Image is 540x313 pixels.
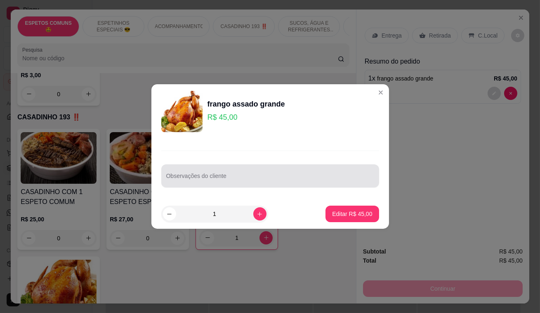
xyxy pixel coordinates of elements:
[208,111,285,123] p: R$ 45,00
[374,86,387,99] button: Close
[166,175,374,183] input: Observações do cliente
[325,206,379,222] button: Editar R$ 45,00
[253,207,266,221] button: increase-product-quantity
[208,98,285,110] div: frango assado grande
[332,210,372,218] p: Editar R$ 45,00
[163,207,176,221] button: decrease-product-quantity
[161,91,203,132] img: product-image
